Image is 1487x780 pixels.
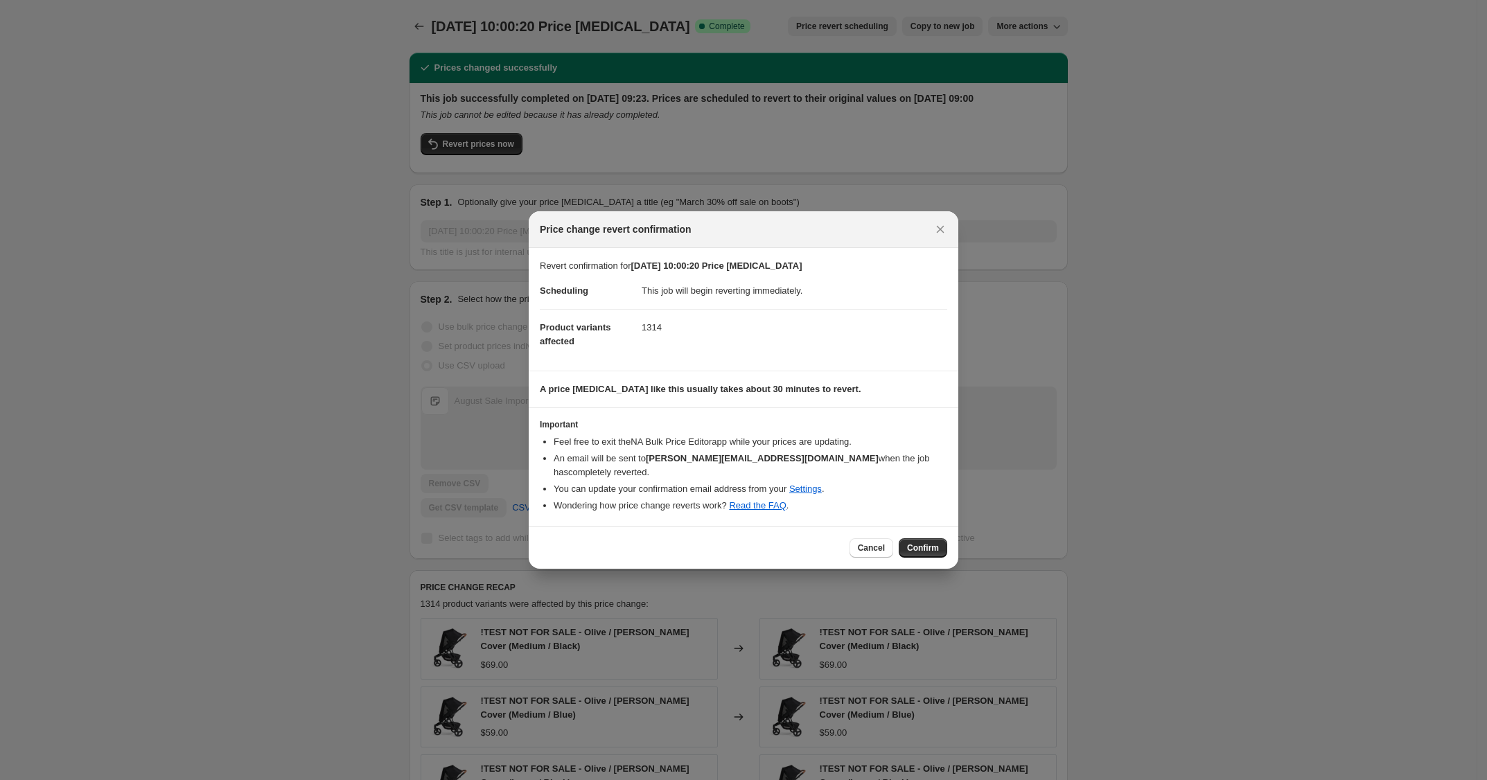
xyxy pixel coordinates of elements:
[540,384,861,394] b: A price [MEDICAL_DATA] like this usually takes about 30 minutes to revert.
[631,260,802,271] b: [DATE] 10:00:20 Price [MEDICAL_DATA]
[850,538,893,558] button: Cancel
[540,322,611,346] span: Product variants affected
[554,435,947,449] li: Feel free to exit the NA Bulk Price Editor app while your prices are updating.
[540,419,947,430] h3: Important
[554,452,947,479] li: An email will be sent to when the job has completely reverted .
[642,273,947,309] dd: This job will begin reverting immediately.
[540,259,947,273] p: Revert confirmation for
[789,484,822,494] a: Settings
[646,453,879,463] b: [PERSON_NAME][EMAIL_ADDRESS][DOMAIN_NAME]
[907,542,939,553] span: Confirm
[858,542,885,553] span: Cancel
[554,482,947,496] li: You can update your confirmation email address from your .
[540,285,588,296] span: Scheduling
[729,500,786,511] a: Read the FAQ
[931,220,950,239] button: Close
[554,499,947,513] li: Wondering how price change reverts work? .
[642,309,947,346] dd: 1314
[540,222,692,236] span: Price change revert confirmation
[899,538,947,558] button: Confirm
